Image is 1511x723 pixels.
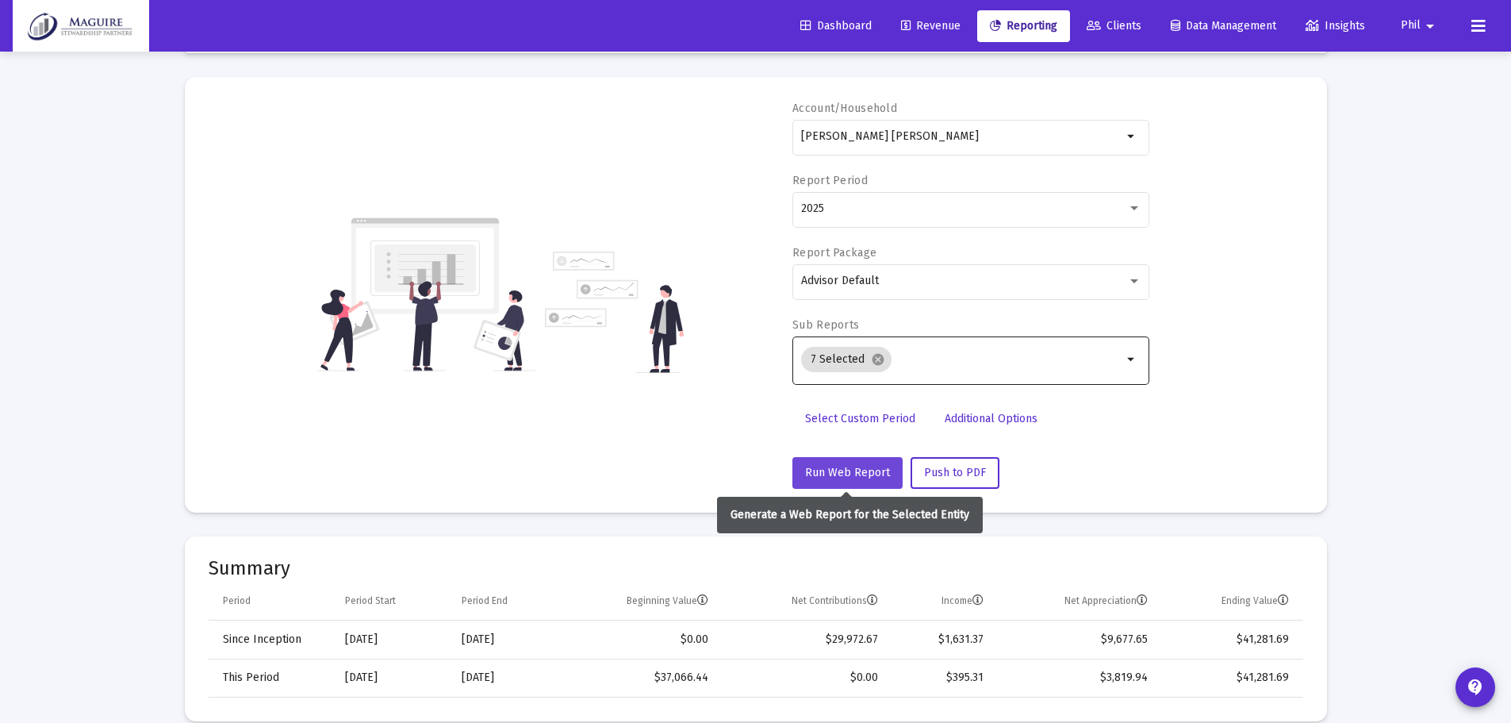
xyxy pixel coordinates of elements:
[545,252,684,373] img: reporting-alt
[792,318,859,332] label: Sub Reports
[1087,19,1141,33] span: Clients
[1122,350,1141,369] mat-icon: arrow_drop_down
[209,659,334,697] td: This Period
[561,583,719,621] td: Column Beginning Value
[924,466,986,479] span: Push to PDF
[1293,10,1378,42] a: Insights
[1064,594,1148,607] div: Net Appreciation
[1158,10,1289,42] a: Data Management
[1159,583,1302,621] td: Column Ending Value
[889,621,995,659] td: $1,631.37
[901,19,961,33] span: Revenue
[801,344,1122,375] mat-chip-list: Selection
[1122,127,1141,146] mat-icon: arrow_drop_down
[911,457,999,489] button: Push to PDF
[977,10,1070,42] a: Reporting
[561,621,719,659] td: $0.00
[719,621,889,659] td: $29,972.67
[995,659,1159,697] td: $3,819.94
[941,594,984,607] div: Income
[1306,19,1365,33] span: Insights
[345,632,439,648] div: [DATE]
[1074,10,1154,42] a: Clients
[805,412,915,425] span: Select Custom Period
[889,659,995,697] td: $395.31
[719,583,889,621] td: Column Net Contributions
[209,621,334,659] td: Since Inception
[719,659,889,697] td: $0.00
[805,466,890,479] span: Run Web Report
[1159,659,1302,697] td: $41,281.69
[1382,10,1459,41] button: Phil
[209,560,1303,576] mat-card-title: Summary
[792,174,868,187] label: Report Period
[345,594,396,607] div: Period Start
[209,583,1303,698] div: Data grid
[317,216,535,373] img: reporting
[334,583,451,621] td: Column Period Start
[792,246,876,260] label: Report Package
[451,583,561,621] td: Column Period End
[462,594,508,607] div: Period End
[25,10,137,42] img: Dashboard
[792,594,878,607] div: Net Contributions
[1401,19,1421,33] span: Phil
[792,457,903,489] button: Run Web Report
[801,347,892,372] mat-chip: 7 Selected
[1159,621,1302,659] td: $41,281.69
[990,19,1057,33] span: Reporting
[1171,19,1276,33] span: Data Management
[345,670,439,686] div: [DATE]
[1421,10,1440,42] mat-icon: arrow_drop_down
[800,19,872,33] span: Dashboard
[462,670,550,686] div: [DATE]
[801,202,824,215] span: 2025
[627,594,708,607] div: Beginning Value
[788,10,884,42] a: Dashboard
[801,130,1122,143] input: Search or select an account or household
[995,583,1159,621] td: Column Net Appreciation
[1221,594,1289,607] div: Ending Value
[209,583,334,621] td: Column Period
[1466,678,1485,697] mat-icon: contact_support
[462,632,550,648] div: [DATE]
[889,583,995,621] td: Column Income
[871,352,885,367] mat-icon: cancel
[792,102,897,115] label: Account/Household
[995,621,1159,659] td: $9,677.65
[801,274,879,287] span: Advisor Default
[223,594,251,607] div: Period
[561,659,719,697] td: $37,066.44
[888,10,973,42] a: Revenue
[945,412,1037,425] span: Additional Options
